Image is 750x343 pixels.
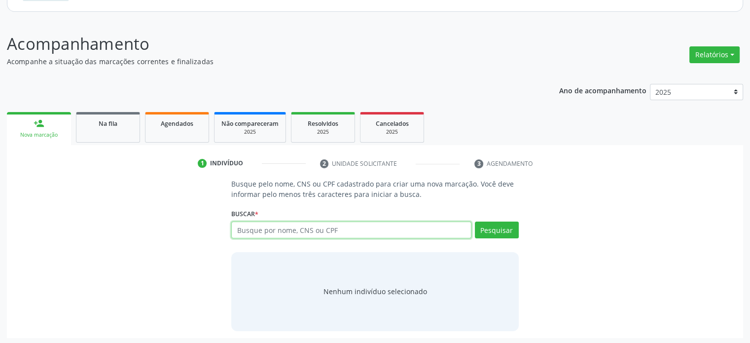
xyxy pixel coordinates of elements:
div: 2025 [221,128,279,136]
label: Buscar [231,206,258,222]
div: person_add [34,118,44,129]
span: Não compareceram [221,119,279,128]
span: Resolvidos [308,119,338,128]
p: Ano de acompanhamento [559,84,646,96]
p: Busque pelo nome, CNS ou CPF cadastrado para criar uma nova marcação. Você deve informar pelo men... [231,179,518,199]
div: Indivíduo [210,159,243,168]
button: Relatórios [689,46,740,63]
p: Acompanhamento [7,32,522,56]
p: Acompanhe a situação das marcações correntes e finalizadas [7,56,522,67]
div: Nenhum indivíduo selecionado [323,286,427,297]
div: 1 [198,159,207,168]
div: Nova marcação [14,131,64,139]
span: Cancelados [376,119,409,128]
div: 2025 [298,128,348,136]
span: Agendados [161,119,193,128]
input: Busque por nome, CNS ou CPF [231,222,471,238]
span: Na fila [99,119,117,128]
button: Pesquisar [475,222,519,238]
div: 2025 [367,128,417,136]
